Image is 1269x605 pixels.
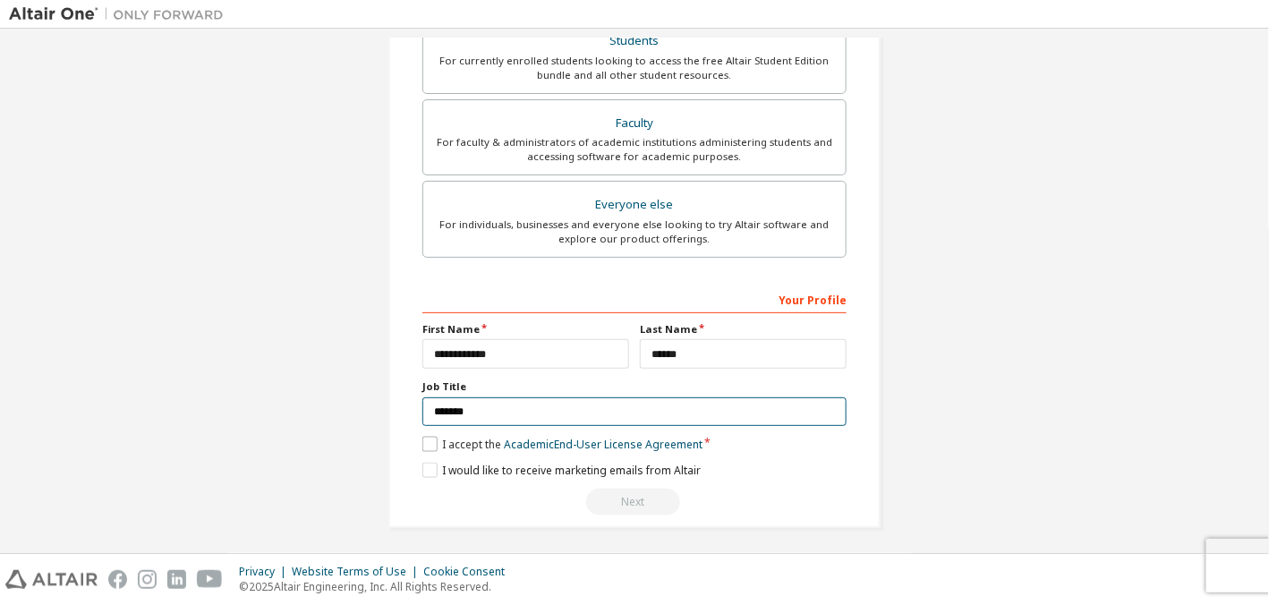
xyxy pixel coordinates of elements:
img: altair_logo.svg [5,570,98,589]
div: Cookie Consent [423,565,515,579]
label: First Name [422,322,629,337]
div: Website Terms of Use [292,565,423,579]
img: linkedin.svg [167,570,186,589]
div: Your Profile [422,285,847,313]
img: Altair One [9,5,233,23]
div: Privacy [239,565,292,579]
img: facebook.svg [108,570,127,589]
label: Last Name [640,322,847,337]
label: I would like to receive marketing emails from Altair [422,463,701,478]
label: Job Title [422,379,847,394]
img: youtube.svg [197,570,223,589]
div: Read and acccept EULA to continue [422,489,847,516]
a: Academic End-User License Agreement [504,437,703,452]
p: © 2025 Altair Engineering, Inc. All Rights Reserved. [239,579,515,594]
img: instagram.svg [138,570,157,589]
div: Faculty [434,111,835,136]
div: For faculty & administrators of academic institutions administering students and accessing softwa... [434,135,835,164]
div: Students [434,29,835,54]
div: Everyone else [434,192,835,217]
label: I accept the [422,437,703,452]
div: For currently enrolled students looking to access the free Altair Student Edition bundle and all ... [434,54,835,82]
div: For individuals, businesses and everyone else looking to try Altair software and explore our prod... [434,217,835,246]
